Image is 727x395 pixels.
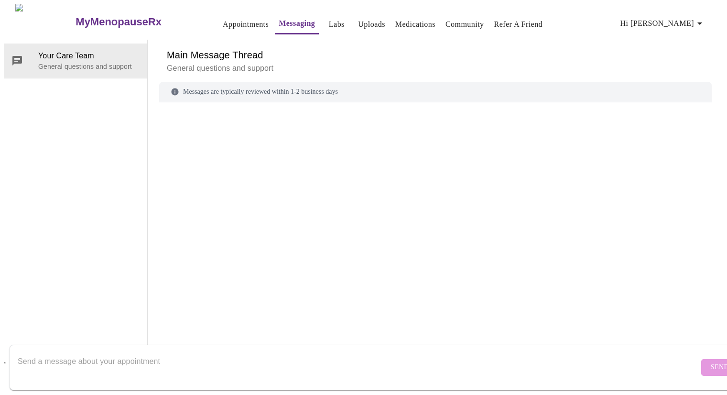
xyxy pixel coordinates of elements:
[442,15,488,34] button: Community
[159,82,712,102] div: Messages are typically reviewed within 1-2 business days
[223,18,269,31] a: Appointments
[279,17,315,30] a: Messaging
[358,18,385,31] a: Uploads
[167,47,704,63] h6: Main Message Thread
[38,62,140,71] p: General questions and support
[321,15,352,34] button: Labs
[445,18,484,31] a: Community
[4,44,147,78] div: Your Care TeamGeneral questions and support
[395,18,435,31] a: Medications
[219,15,272,34] button: Appointments
[494,18,543,31] a: Refer a Friend
[76,16,162,28] h3: MyMenopauseRx
[391,15,439,34] button: Medications
[15,4,75,40] img: MyMenopauseRx Logo
[620,17,705,30] span: Hi [PERSON_NAME]
[617,14,709,33] button: Hi [PERSON_NAME]
[329,18,345,31] a: Labs
[490,15,547,34] button: Refer a Friend
[75,5,200,39] a: MyMenopauseRx
[167,63,704,74] p: General questions and support
[275,14,319,34] button: Messaging
[18,352,699,383] textarea: Send a message about your appointment
[354,15,389,34] button: Uploads
[38,50,140,62] span: Your Care Team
